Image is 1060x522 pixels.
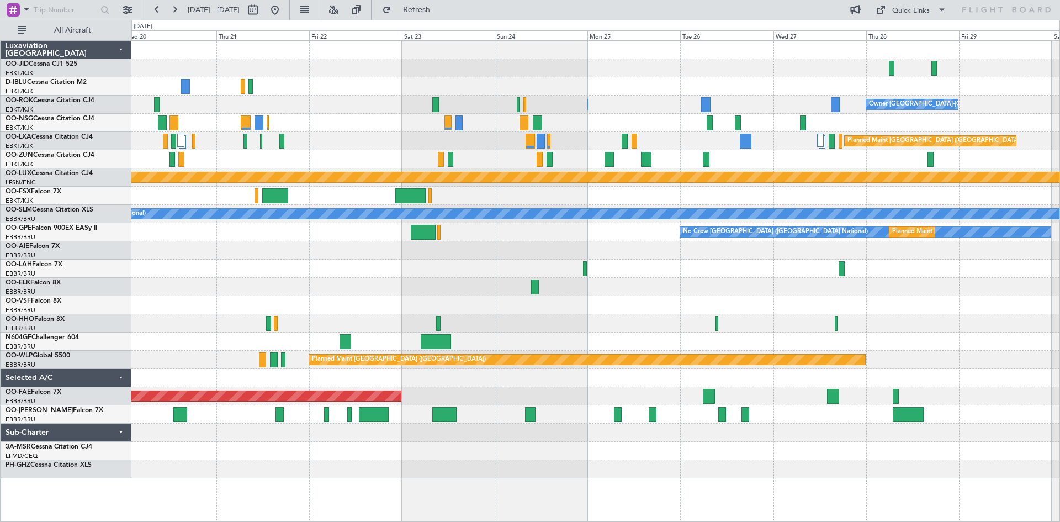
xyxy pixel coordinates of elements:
[6,142,33,150] a: EBKT/KJK
[216,30,309,40] div: Thu 21
[6,243,60,250] a: OO-AIEFalcon 7X
[6,306,35,314] a: EBBR/BRU
[6,389,61,396] a: OO-FAEFalcon 7X
[6,280,30,286] span: OO-ELK
[6,134,93,140] a: OO-LXACessna Citation CJ4
[34,2,97,18] input: Trip Number
[402,30,495,40] div: Sat 23
[6,170,93,177] a: OO-LUXCessna Citation CJ4
[6,316,34,323] span: OO-HHO
[870,1,952,19] button: Quick Links
[377,1,443,19] button: Refresh
[6,225,31,231] span: OO-GPE
[6,361,35,369] a: EBBR/BRU
[134,22,152,31] div: [DATE]
[29,27,116,34] span: All Aircraft
[6,243,29,250] span: OO-AIE
[6,207,93,213] a: OO-SLMCessna Citation XLS
[6,342,35,351] a: EBBR/BRU
[959,30,1052,40] div: Fri 29
[6,462,92,468] a: PH-GHZCessna Citation XLS
[892,6,930,17] div: Quick Links
[6,261,62,268] a: OO-LAHFalcon 7X
[6,389,31,396] span: OO-FAE
[869,96,1018,113] div: Owner [GEOGRAPHIC_DATA]-[GEOGRAPHIC_DATA]
[123,30,216,40] div: Wed 20
[6,298,61,304] a: OO-VSFFalcon 8X
[6,134,31,140] span: OO-LXA
[6,462,30,468] span: PH-GHZ
[847,133,1047,149] div: Planned Maint [GEOGRAPHIC_DATA] ([GEOGRAPHIC_DATA] National)
[309,30,402,40] div: Fri 22
[6,170,31,177] span: OO-LUX
[6,334,31,341] span: N604GF
[6,61,77,67] a: OO-JIDCessna CJ1 525
[680,30,773,40] div: Tue 26
[866,30,959,40] div: Thu 28
[6,160,33,168] a: EBKT/KJK
[6,316,65,323] a: OO-HHOFalcon 8X
[6,334,79,341] a: N604GFChallenger 604
[6,79,87,86] a: D-IBLUCessna Citation M2
[6,444,92,450] a: 3A-MSRCessna Citation CJ4
[12,22,120,39] button: All Aircraft
[6,124,33,132] a: EBKT/KJK
[6,444,31,450] span: 3A-MSR
[6,397,35,405] a: EBBR/BRU
[6,225,97,231] a: OO-GPEFalcon 900EX EASy II
[6,452,38,460] a: LFMD/CEQ
[6,215,35,223] a: EBBR/BRU
[6,97,33,104] span: OO-ROK
[6,415,35,424] a: EBBR/BRU
[6,407,73,414] span: OO-[PERSON_NAME]
[6,207,32,213] span: OO-SLM
[6,97,94,104] a: OO-ROKCessna Citation CJ4
[6,298,31,304] span: OO-VSF
[6,352,33,359] span: OO-WLP
[683,224,868,240] div: No Crew [GEOGRAPHIC_DATA] ([GEOGRAPHIC_DATA] National)
[6,115,94,122] a: OO-NSGCessna Citation CJ4
[587,30,680,40] div: Mon 25
[6,233,35,241] a: EBBR/BRU
[6,324,35,333] a: EBBR/BRU
[312,351,486,368] div: Planned Maint [GEOGRAPHIC_DATA] ([GEOGRAPHIC_DATA])
[6,152,94,159] a: OO-ZUNCessna Citation CJ4
[6,115,33,122] span: OO-NSG
[6,61,29,67] span: OO-JID
[6,407,103,414] a: OO-[PERSON_NAME]Falcon 7X
[6,280,61,286] a: OO-ELKFalcon 8X
[6,261,32,268] span: OO-LAH
[773,30,866,40] div: Wed 27
[6,288,35,296] a: EBBR/BRU
[6,87,33,96] a: EBKT/KJK
[6,270,35,278] a: EBBR/BRU
[6,106,33,114] a: EBKT/KJK
[6,352,70,359] a: OO-WLPGlobal 5500
[6,152,33,159] span: OO-ZUN
[495,30,587,40] div: Sun 24
[6,79,27,86] span: D-IBLU
[6,197,33,205] a: EBKT/KJK
[394,6,440,14] span: Refresh
[6,178,36,187] a: LFSN/ENC
[6,251,35,260] a: EBBR/BRU
[6,188,31,195] span: OO-FSX
[6,188,61,195] a: OO-FSXFalcon 7X
[188,5,240,15] span: [DATE] - [DATE]
[6,69,33,77] a: EBKT/KJK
